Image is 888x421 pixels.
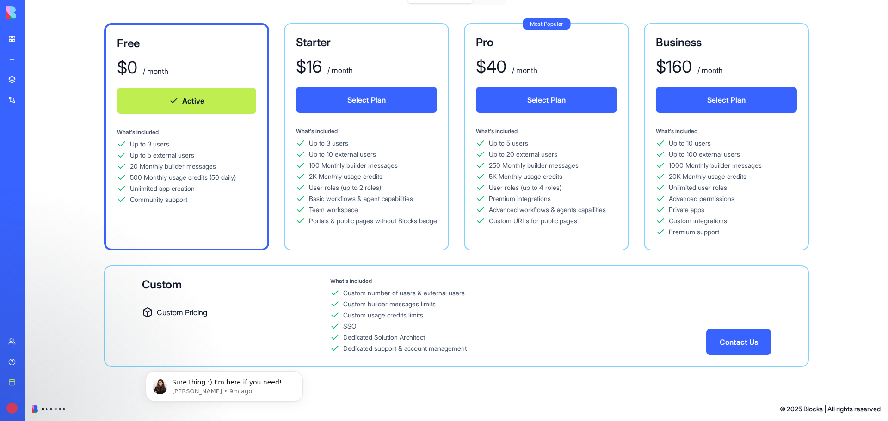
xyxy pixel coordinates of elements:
div: Up to 5 external users [130,151,194,160]
span: © 2025 Blocks | All rights reserved [780,404,881,414]
div: 20K Monthly usage credits [669,172,746,181]
a: Business$160 / monthSelect PlanWhat's includedUp to 10 usersUp to 100 external users1000 Monthly ... [644,23,809,250]
a: Starter$16 / monthSelect PlanWhat's includedUp to 3 usersUp to 10 external users100 Monthly build... [284,23,449,250]
div: User roles (up to 2 roles) [309,183,381,192]
div: / month [326,65,353,76]
div: Advanced workflows & agents capailities [489,205,606,214]
div: What's included [476,128,617,135]
div: Up to 100 external users [669,150,740,159]
div: Up to 10 external users [309,150,376,159]
div: Private apps [669,205,704,214]
div: Advanced permissions [669,194,734,203]
div: Unlimited app creation [130,184,195,193]
div: Unlimited user roles [669,183,727,192]
div: $ 40 [476,57,506,76]
a: Most PopularPro$40 / monthSelect PlanWhat's includedUp to 5 usersUp to 20 external users250 Month... [464,23,629,250]
div: What's included [117,128,256,136]
div: What's included [330,277,706,285]
div: $ 0 [117,58,137,77]
div: 20 Monthly builder messages [130,162,216,171]
div: Custom number of users & external users [343,288,465,298]
div: Premium support [669,227,719,237]
div: Custom usage credits limits [343,311,423,320]
div: 1000 Monthly builder messages [669,161,762,170]
img: logo [6,6,64,19]
div: Starter [296,35,437,50]
div: 2K Monthly usage credits [309,172,382,181]
div: Custom [142,277,330,292]
button: Contact Us [706,329,771,355]
div: Up to 20 external users [489,150,557,159]
div: 5K Monthly usage credits [489,172,562,181]
div: / month [696,65,723,76]
div: 250 Monthly builder messages [489,161,579,170]
div: Custom URLs for public pages [489,216,577,226]
div: $ 16 [296,57,322,76]
div: Up to 3 users [130,140,169,149]
iframe: Intercom notifications message [132,352,317,416]
div: Custom integrations [669,216,727,226]
button: Select Plan [656,87,797,113]
div: Dedicated Solution Architect [343,333,425,342]
div: Dedicated support & account management [343,344,467,353]
img: logo [32,405,65,413]
div: Business [656,35,797,50]
div: Up to 10 users [669,139,711,148]
div: 500 Monthly usage credits (50 daily) [130,173,236,182]
div: Up to 5 users [489,139,528,148]
div: Community support [130,195,187,204]
div: Basic workflows & agent capabilities [309,194,413,203]
button: Select Plan [476,87,617,113]
span: Custom Pricing [157,307,207,318]
div: Premium integrations [489,194,551,203]
div: What's included [656,128,797,135]
div: Free [117,36,256,51]
div: Pro [476,35,617,50]
div: User roles (up to 4 roles) [489,183,561,192]
div: Team workspace [309,205,358,214]
button: Active [117,88,256,114]
div: Up to 3 users [309,139,348,148]
span: I [6,403,18,414]
div: Custom builder messages limits [343,299,436,309]
div: What's included [296,128,437,135]
div: Most Popular [523,18,570,30]
div: / month [510,65,537,76]
div: Portals & public pages without Blocks badge [309,216,437,226]
button: Select Plan [296,87,437,113]
div: SSO [343,322,357,331]
div: $ 160 [656,57,692,76]
div: 100 Monthly builder messages [309,161,398,170]
div: / month [141,66,168,77]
